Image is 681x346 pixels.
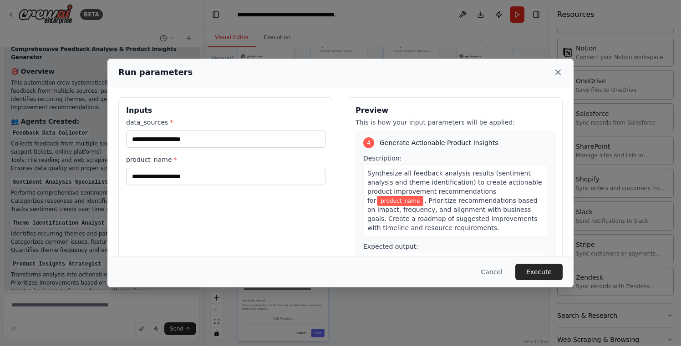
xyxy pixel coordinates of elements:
span: Generate Actionable Product Insights [380,138,498,147]
div: 4 [363,137,374,148]
label: data_sources [126,118,325,127]
span: Variable: product_name [377,196,423,206]
h3: Inputs [126,105,325,116]
span: Expected output: [363,243,418,250]
button: Execute [515,264,563,280]
h2: Run parameters [118,66,193,79]
span: . Prioritize recommendations based on impact, frequency, and alignment with business goals. Creat... [367,197,538,231]
label: product_name [126,155,325,164]
button: Cancel [474,264,510,280]
p: This is how your input parameters will be applied: [356,118,555,127]
h3: Preview [356,105,555,116]
span: Synthesize all feedback analysis results (sentiment analysis and theme identification) to create ... [367,170,542,204]
span: Description: [363,155,401,162]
